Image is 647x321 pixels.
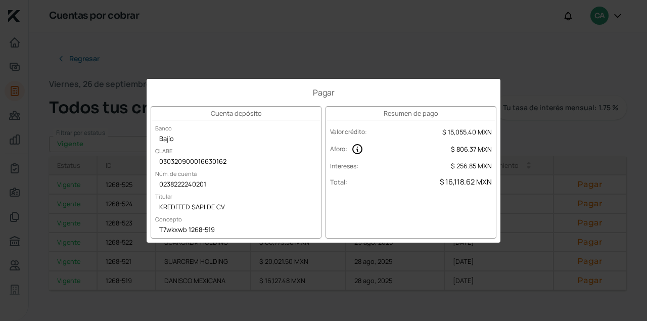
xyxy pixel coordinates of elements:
[151,223,321,238] div: T7wkxwb 1268-519
[451,161,492,170] span: $ 256.85 MXN
[151,211,186,227] label: Concepto
[151,143,176,159] label: CLABE
[151,132,321,147] div: Bajío
[330,127,367,136] label: Valor crédito :
[442,127,492,136] span: $ 15,055.40 MXN
[330,162,358,170] label: Intereses :
[151,177,321,193] div: 0238222240201
[151,107,321,120] h3: Cuenta depósito
[451,145,492,154] span: $ 806.37 MXN
[151,120,176,136] label: Banco
[326,107,496,120] h3: Resumen de pago
[151,155,321,170] div: 030320900016630162
[330,177,347,187] label: Total :
[151,166,201,181] label: Núm. de cuenta
[440,177,492,187] span: $ 16,118.62 MXN
[151,200,321,215] div: KREDFEED SAPI DE CV
[330,145,347,153] label: Aforo :
[151,189,176,204] label: Titular
[151,87,496,98] h1: Pagar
